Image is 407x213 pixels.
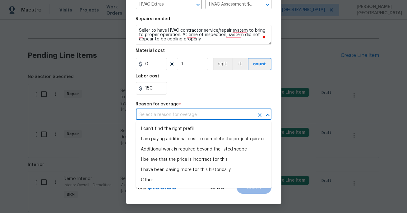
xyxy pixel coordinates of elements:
button: sqft [213,58,232,70]
button: Clear [255,111,264,119]
button: count [248,58,271,70]
h5: Material cost [136,49,165,53]
button: ft [232,58,248,70]
input: Select a reason for overage [136,110,254,120]
button: Open [194,0,202,9]
li: Other [136,175,271,185]
h5: Labor cost [136,74,160,78]
li: I can't find the right prefill [136,124,271,134]
button: Open [263,0,272,9]
li: I believe that the price is incorrect for this [136,155,271,165]
li: Additional work is required beyond the listed scope [136,144,271,155]
li: I am paying additional cost to complete the project quicker [136,134,271,144]
button: Close [263,111,272,119]
textarea: To enrich screen reader interactions, please activate Accessibility in Grammarly extension settings [136,25,271,45]
li: I have been paying more for this historically [136,165,271,175]
h5: Reason for overage [136,102,179,106]
h5: Repairs needed [136,17,170,21]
